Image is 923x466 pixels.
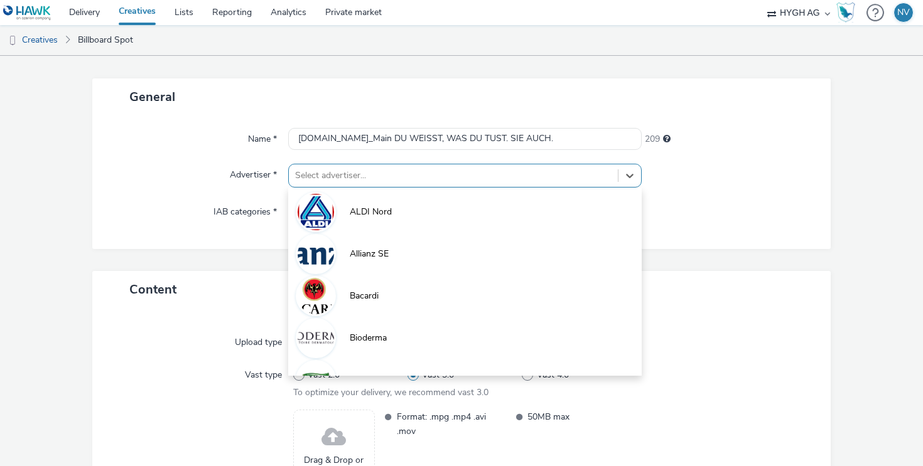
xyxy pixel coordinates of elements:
[225,164,282,181] label: Advertiser *
[3,5,51,21] img: undefined Logo
[240,364,287,381] label: Vast type
[6,34,19,47] img: dooh
[288,128,642,150] input: Name
[350,332,387,344] span: Bioderma
[397,410,506,438] span: Format: .mpg .mp4 .avi .mov
[663,133,671,146] div: Maximum 255 characters
[645,133,660,146] span: 209
[298,320,334,356] img: Bioderma
[298,193,334,231] img: ALDI Nord
[129,88,175,105] span: General
[350,290,379,302] span: Bacardi
[298,236,334,272] img: Allianz SE
[72,25,139,55] a: Billboard Spot
[129,281,176,298] span: Content
[350,248,389,260] span: Allianz SE
[897,3,910,22] div: NV
[836,3,860,23] a: Hawk Academy
[836,3,855,23] img: Hawk Academy
[293,386,488,398] span: To optimize your delivery, we recommend vast 3.0
[350,206,392,218] span: ALDI Nord
[350,374,377,386] span: Bresso
[208,201,282,218] label: IAB categories *
[298,278,334,314] img: Bacardi
[230,331,287,349] label: Upload type
[298,362,334,398] img: Bresso
[243,128,282,146] label: Name *
[527,410,637,438] span: 50MB max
